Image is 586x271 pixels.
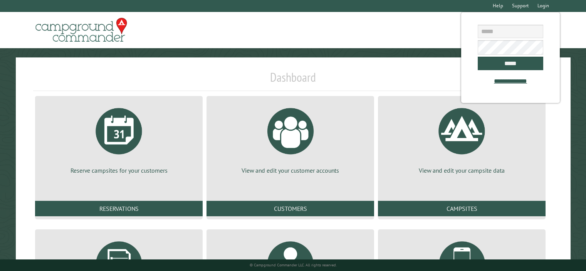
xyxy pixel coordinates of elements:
[44,102,193,175] a: Reserve campsites for your customers
[216,166,365,175] p: View and edit your customer accounts
[33,15,129,45] img: Campground Commander
[387,166,536,175] p: View and edit your campsite data
[207,201,374,216] a: Customers
[33,70,553,91] h1: Dashboard
[387,102,536,175] a: View and edit your campsite data
[378,201,546,216] a: Campsites
[250,263,337,268] small: © Campground Commander LLC. All rights reserved.
[44,166,193,175] p: Reserve campsites for your customers
[35,201,203,216] a: Reservations
[216,102,365,175] a: View and edit your customer accounts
